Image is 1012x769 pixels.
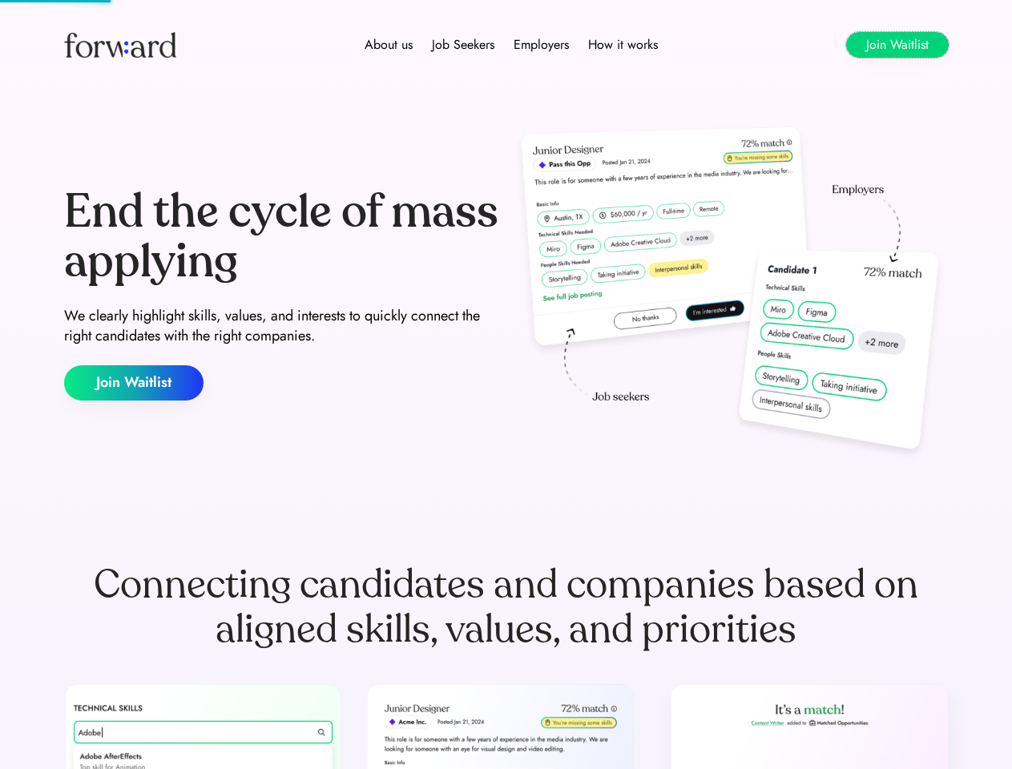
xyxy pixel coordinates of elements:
div: Employers [514,35,569,54]
div: Job Seekers [432,35,494,54]
div: About us [365,35,413,54]
img: hero-image.png [513,122,949,466]
button: Join Waitlist [846,32,949,58]
div: How it works [588,35,658,54]
div: We clearly highlight skills, values, and interests to quickly connect the right candidates with t... [64,306,500,346]
button: Join Waitlist [64,365,204,401]
div: Connecting candidates and companies based on aligned skills, values, and priorities [64,562,949,652]
div: End the cycle of mass applying [64,187,500,286]
img: Forward logo [64,32,176,58]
